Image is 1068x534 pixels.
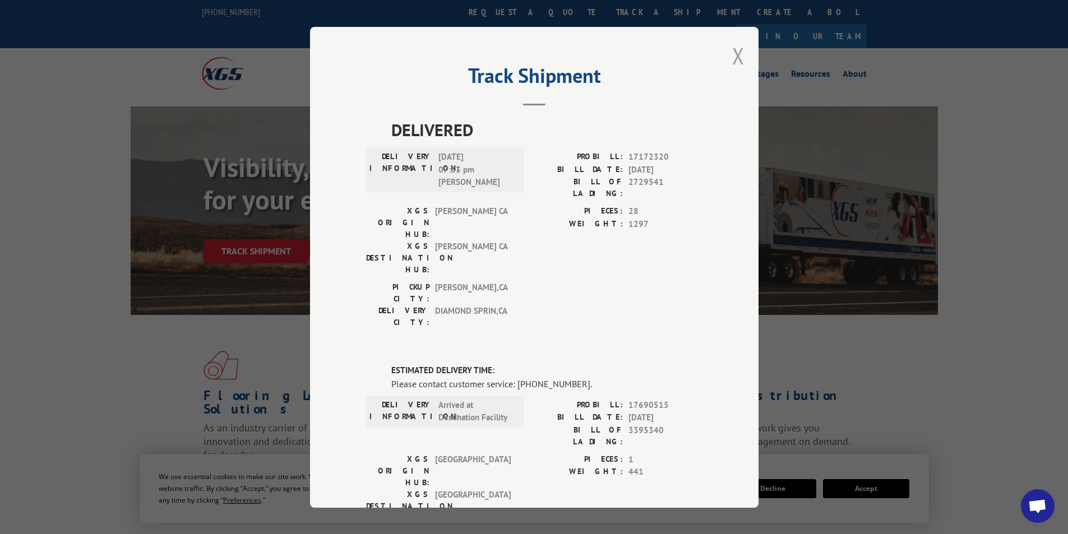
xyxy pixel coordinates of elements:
span: [PERSON_NAME] CA [435,205,511,240]
span: 2729541 [628,176,702,199]
span: [DATE] [628,411,702,424]
span: [PERSON_NAME] CA [435,240,511,276]
span: DIAMOND SPRIN , CA [435,305,511,328]
span: DELIVERED [391,117,702,142]
div: Please contact customer service: [PHONE_NUMBER]. [391,377,702,390]
label: WEIGHT: [534,217,623,230]
label: BILL DATE: [534,163,623,176]
span: 17690515 [628,398,702,411]
label: XGS ORIGIN HUB: [366,205,429,240]
span: 3395340 [628,424,702,447]
span: 441 [628,466,702,479]
span: [GEOGRAPHIC_DATA] [435,453,511,488]
span: 1 [628,453,702,466]
label: XGS DESTINATION HUB: [366,240,429,276]
label: PIECES: [534,453,623,466]
span: Arrived at Destination Facility [438,398,514,424]
label: DELIVERY CITY: [366,305,429,328]
label: DELIVERY INFORMATION: [369,398,433,424]
h2: Track Shipment [366,68,702,89]
span: [DATE] 07:53 pm [PERSON_NAME] [438,151,514,189]
label: WEIGHT: [534,466,623,479]
label: PROBILL: [534,151,623,164]
span: [PERSON_NAME] , CA [435,281,511,305]
label: ESTIMATED DELIVERY TIME: [391,364,702,377]
label: PROBILL: [534,398,623,411]
span: [DATE] [628,163,702,176]
span: 28 [628,205,702,218]
label: PIECES: [534,205,623,218]
label: XGS ORIGIN HUB: [366,453,429,488]
div: Open chat [1021,489,1055,523]
label: XGS DESTINATION HUB: [366,488,429,523]
label: DELIVERY INFORMATION: [369,151,433,189]
label: BILL DATE: [534,411,623,424]
label: PICKUP CITY: [366,281,429,305]
label: BILL OF LADING: [534,176,623,199]
label: BILL OF LADING: [534,424,623,447]
span: 1297 [628,217,702,230]
span: [GEOGRAPHIC_DATA] [435,488,511,523]
span: 17172320 [628,151,702,164]
button: Close modal [732,41,745,71]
